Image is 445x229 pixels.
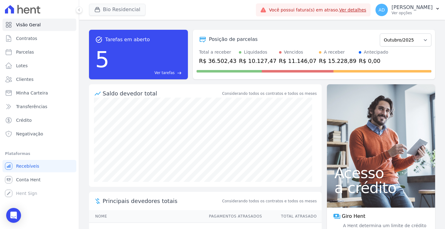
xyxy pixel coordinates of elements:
[222,198,317,204] span: Considerando todos os contratos e todos os meses
[2,128,76,140] a: Negativação
[2,174,76,186] a: Conta Hent
[222,91,317,96] div: Considerando todos os contratos e todos os meses
[2,59,76,72] a: Lotes
[203,210,262,223] th: Pagamentos Atrasados
[177,71,182,75] span: east
[209,36,258,43] div: Posição de parcelas
[199,57,236,65] div: R$ 36.502,43
[2,87,76,99] a: Minha Carteira
[199,49,236,55] div: Total a receber
[105,36,150,43] span: Tarefas em aberto
[284,49,303,55] div: Vencidos
[2,46,76,58] a: Parcelas
[392,11,433,15] p: Ver opções
[155,70,175,76] span: Ver tarefas
[103,197,221,205] span: Principais devedores totais
[16,131,43,137] span: Negativação
[16,49,34,55] span: Parcelas
[16,90,48,96] span: Minha Carteira
[112,70,182,76] a: Ver tarefas east
[16,163,39,169] span: Recebíveis
[339,7,367,12] a: Ver detalhes
[16,76,33,82] span: Clientes
[342,213,365,220] span: Giro Hent
[2,100,76,113] a: Transferências
[334,180,428,195] span: a crédito
[2,73,76,86] a: Clientes
[16,177,40,183] span: Conta Hent
[2,19,76,31] a: Visão Geral
[239,57,276,65] div: R$ 10.127,47
[95,43,109,76] div: 5
[16,35,37,42] span: Contratos
[379,8,385,12] span: AD
[371,1,445,19] button: AD [PERSON_NAME] Ver opções
[319,57,356,65] div: R$ 15.228,89
[16,63,28,69] span: Lotes
[392,4,433,11] p: [PERSON_NAME]
[364,49,388,55] div: Antecipado
[359,57,388,65] div: R$ 0,00
[244,49,267,55] div: Liquidados
[89,4,146,15] button: Bio Residencial
[6,208,21,223] div: Open Intercom Messenger
[16,103,47,110] span: Transferências
[2,114,76,126] a: Crédito
[262,210,322,223] th: Total Atrasado
[89,210,203,223] th: Nome
[279,57,316,65] div: R$ 11.146,07
[2,160,76,172] a: Recebíveis
[334,165,428,180] span: Acesso
[16,117,32,123] span: Crédito
[16,22,41,28] span: Visão Geral
[103,89,221,98] div: Saldo devedor total
[2,32,76,45] a: Contratos
[95,36,103,43] span: task_alt
[5,150,74,157] div: Plataformas
[324,49,345,55] div: A receber
[269,7,366,13] span: Você possui fatura(s) em atraso.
